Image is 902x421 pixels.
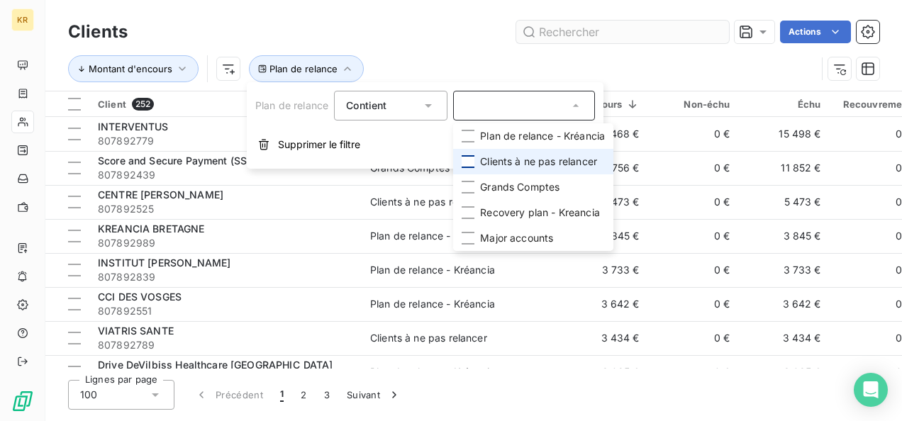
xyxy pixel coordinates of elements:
span: Clients à ne pas relancer [480,155,597,169]
div: Plan de relance - Kréancia [370,229,495,243]
td: 3 642 € [739,287,830,321]
td: 3 642 € [509,287,648,321]
td: 0 € [648,321,739,355]
td: 0 € [648,151,739,185]
td: 0 € [648,117,739,151]
span: CENTRE [PERSON_NAME] [98,189,223,201]
div: Clients à ne pas relancer [370,331,487,345]
td: 3 733 € [509,253,648,287]
span: 807892789 [98,338,353,352]
span: 252 [132,98,154,111]
td: 3 434 € [739,321,830,355]
span: KREANCIA BRETAGNE [98,223,205,235]
span: 807892551 [98,304,353,318]
div: Non-échu [657,99,730,110]
td: 0 € [648,287,739,321]
td: 15 498 € [739,117,830,151]
div: Plan de relance - Kréancia [370,297,495,311]
td: 0 € [648,355,739,389]
button: Précédent [186,380,272,410]
div: Clients à ne pas relancer [370,195,487,209]
td: 3 085 € [509,355,648,389]
button: Suivant [338,380,410,410]
input: Rechercher [516,21,729,43]
span: INSTITUT [PERSON_NAME] [98,257,230,269]
span: 807892779 [98,134,353,148]
span: Contient [346,99,386,111]
span: 1 [280,388,284,402]
span: Recovery plan - Kreancia [480,206,600,220]
span: CCI DES VOSGES [98,291,182,303]
td: 3 085 € [739,355,830,389]
span: 807892525 [98,202,353,216]
h3: Clients [68,19,128,45]
td: 11 852 € [739,151,830,185]
div: Échu [747,99,821,110]
button: Montant d'encours [68,55,199,82]
span: 100 [80,388,97,402]
div: Open Intercom Messenger [854,373,888,407]
div: Plan de relance - Kréancia [370,365,495,379]
div: KR [11,9,34,31]
span: INTERVENTUS [98,120,169,133]
span: Major accounts [480,231,553,245]
button: Plan de relance [249,55,364,82]
span: Plan de relance [269,63,338,74]
button: 1 [272,380,292,410]
span: Grands Comptes [480,180,559,194]
span: VIATRIS SANTE [98,325,174,337]
button: Supprimer le filtre [247,129,603,160]
td: 3 733 € [739,253,830,287]
td: 0 € [648,219,739,253]
span: Drive DeVilbiss Healthcare [GEOGRAPHIC_DATA] [98,359,333,371]
button: 3 [316,380,338,410]
td: 5 473 € [739,185,830,219]
span: 807892989 [98,236,353,250]
div: Plan de relance - Kréancia [370,263,495,277]
span: Score and Secure Payment (SSP) [98,155,257,167]
span: 807892839 [98,270,353,284]
td: 0 € [648,185,739,219]
td: 0 € [648,253,739,287]
span: Supprimer le filtre [278,137,360,152]
button: 2 [292,380,315,410]
td: 3 845 € [739,219,830,253]
span: Plan de relance [255,99,328,111]
span: Client [98,99,126,110]
span: Plan de relance - Kréancia [480,129,605,143]
span: Montant d'encours [89,63,172,74]
td: 3 434 € [509,321,648,355]
span: 807892439 [98,168,353,182]
img: Logo LeanPay [11,390,34,412]
button: Actions [780,21,851,43]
